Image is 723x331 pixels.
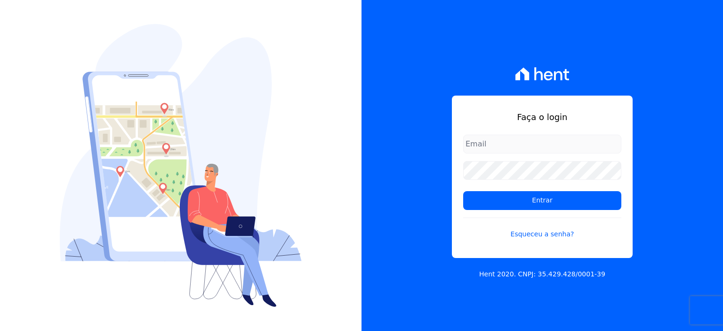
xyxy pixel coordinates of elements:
[463,135,621,153] input: Email
[463,191,621,210] input: Entrar
[60,24,302,307] img: Login
[479,269,605,279] p: Hent 2020. CNPJ: 35.429.428/0001-39
[463,111,621,123] h1: Faça o login
[463,218,621,239] a: Esqueceu a senha?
